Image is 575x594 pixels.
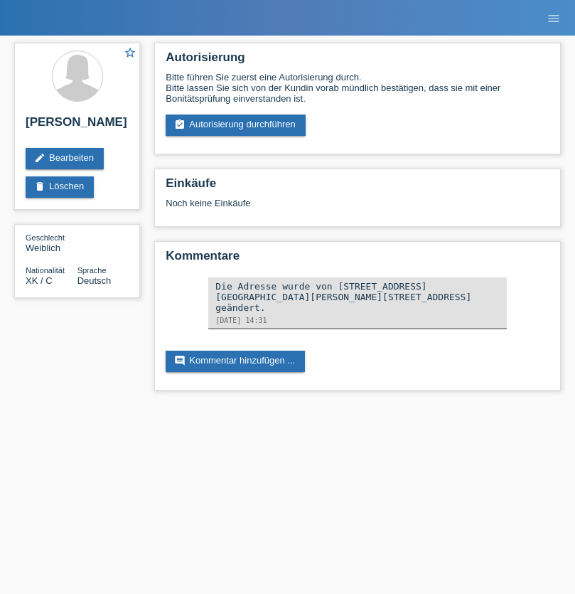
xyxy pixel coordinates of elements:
[166,176,549,198] h2: Einkäufe
[166,51,549,72] h2: Autorisierung
[34,181,45,192] i: delete
[174,355,186,366] i: comment
[26,148,104,169] a: editBearbeiten
[166,115,306,136] a: assignment_turned_inAutorisierung durchführen
[166,249,549,270] h2: Kommentare
[166,198,549,219] div: Noch keine Einkäufe
[34,152,45,164] i: edit
[124,46,136,61] a: star_border
[26,233,65,242] span: Geschlecht
[77,275,112,286] span: Deutsch
[26,232,77,253] div: Weiblich
[26,115,129,137] h2: [PERSON_NAME]
[26,176,94,198] a: deleteLöschen
[215,317,500,324] div: [DATE] 14:31
[215,281,500,313] div: Die Adresse wurde von [STREET_ADDRESS][GEOGRAPHIC_DATA][PERSON_NAME][STREET_ADDRESS] geändert.
[166,72,549,104] div: Bitte führen Sie zuerst eine Autorisierung durch. Bitte lassen Sie sich von der Kundin vorab münd...
[124,46,136,59] i: star_border
[26,266,65,275] span: Nationalität
[166,351,305,372] a: commentKommentar hinzufügen ...
[77,266,107,275] span: Sprache
[174,119,186,130] i: assignment_turned_in
[539,14,568,22] a: menu
[547,11,561,26] i: menu
[26,275,53,286] span: Kosovo / C / 05.04.2016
